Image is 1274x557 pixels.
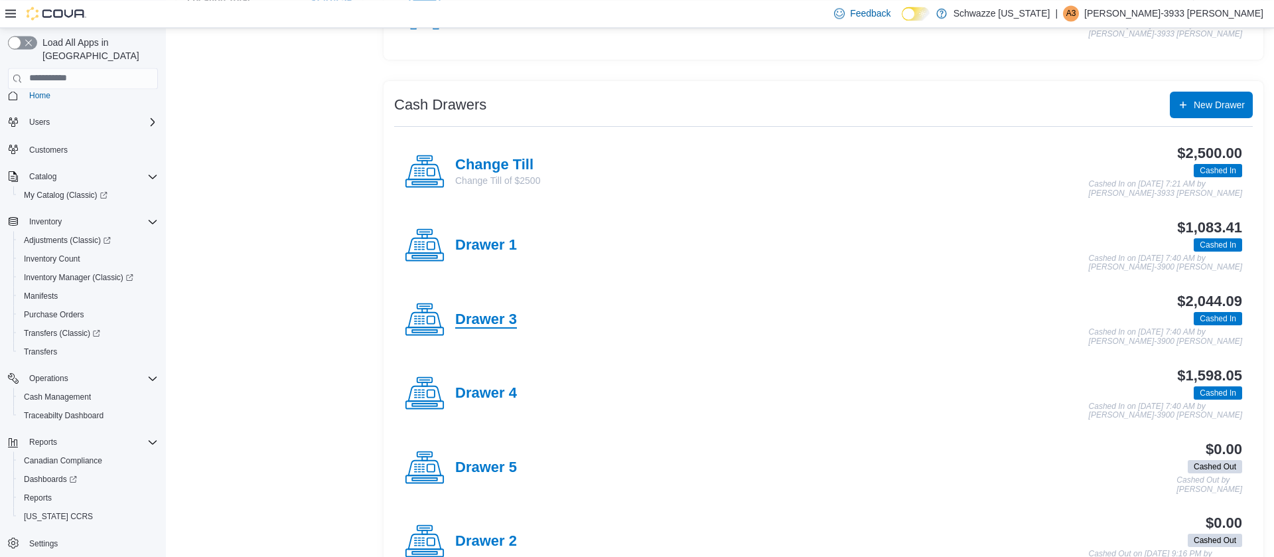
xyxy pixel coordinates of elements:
a: Transfers (Classic) [19,325,106,341]
p: Cashed In on [DATE] 7:40 AM by [PERSON_NAME]-3900 [PERSON_NAME] [1089,402,1242,420]
h3: $1,598.05 [1177,368,1242,384]
span: Reports [24,434,158,450]
span: Cashed In [1194,386,1242,400]
span: Cashed Out [1188,534,1242,547]
span: Reports [24,493,52,503]
button: Operations [3,369,163,388]
p: Schwazze [US_STATE] [954,5,1050,21]
button: Transfers [13,343,163,361]
button: Reports [13,489,163,507]
button: Operations [24,370,74,386]
p: Cashed In on [DATE] 7:21 AM by [PERSON_NAME]-3933 [PERSON_NAME] [1089,180,1242,198]
span: Settings [29,538,58,549]
button: Home [3,86,163,105]
span: Cashed Out [1188,460,1242,473]
a: [US_STATE] CCRS [19,509,98,524]
a: Transfers (Classic) [13,324,163,343]
span: Cashed In [1194,238,1242,252]
button: Users [3,113,163,131]
input: Dark Mode [902,7,930,21]
button: New Drawer [1170,92,1253,118]
span: Purchase Orders [19,307,158,323]
h4: Drawer 1 [455,237,517,254]
span: Inventory Count [24,254,80,264]
span: Cashed Out [1194,534,1236,546]
button: Manifests [13,287,163,305]
span: Catalog [29,171,56,182]
span: Purchase Orders [24,309,84,320]
a: Adjustments (Classic) [13,231,163,250]
h3: Cash Drawers [394,97,486,113]
button: Settings [3,534,163,553]
span: Transfers (Classic) [19,325,158,341]
span: Canadian Compliance [19,453,158,469]
a: Transfers [19,344,62,360]
p: | [1055,5,1058,21]
span: Inventory [24,214,158,230]
span: Manifests [24,291,58,301]
button: Inventory Count [13,250,163,268]
button: Catalog [24,169,62,185]
span: [US_STATE] CCRS [24,511,93,522]
span: Adjustments (Classic) [24,235,111,246]
span: Operations [29,373,68,384]
span: Adjustments (Classic) [19,232,158,248]
span: Washington CCRS [19,509,158,524]
h3: $1,083.41 [1177,220,1242,236]
a: Inventory Manager (Classic) [19,270,139,285]
span: Users [24,114,158,130]
span: Cash Management [19,389,158,405]
a: Purchase Orders [19,307,90,323]
p: Cashed Out by [PERSON_NAME] [1176,476,1242,494]
span: Load All Apps in [GEOGRAPHIC_DATA] [37,36,158,62]
p: Change Till of $2500 [455,174,540,187]
span: Cashed In [1200,165,1236,177]
a: Manifests [19,288,63,304]
button: Purchase Orders [13,305,163,324]
p: Cashed In on [DATE] 7:40 AM by [PERSON_NAME]-3900 [PERSON_NAME] [1089,254,1242,272]
a: Canadian Compliance [19,453,107,469]
button: Traceabilty Dashboard [13,406,163,425]
span: Home [24,87,158,104]
a: My Catalog (Classic) [19,187,113,203]
a: My Catalog (Classic) [13,186,163,204]
span: Inventory Manager (Classic) [19,270,158,285]
a: Traceabilty Dashboard [19,408,109,424]
span: A3 [1066,5,1076,21]
h4: Drawer 4 [455,385,517,402]
span: Operations [24,370,158,386]
p: [PERSON_NAME]-3933 [PERSON_NAME] [1084,5,1263,21]
h3: $0.00 [1206,515,1242,531]
button: [US_STATE] CCRS [13,507,163,526]
h4: Drawer 5 [455,459,517,477]
h3: $2,500.00 [1177,145,1242,161]
span: Customers [24,141,158,157]
span: Inventory Count [19,251,158,267]
span: New Drawer [1194,98,1245,112]
span: My Catalog (Classic) [24,190,107,200]
h4: Drawer 2 [455,533,517,550]
a: Cash Management [19,389,96,405]
a: Reports [19,490,57,506]
a: Settings [24,536,63,552]
span: Traceabilty Dashboard [19,408,158,424]
span: Cashed In [1200,239,1236,251]
button: Inventory [24,214,67,230]
span: Users [29,117,50,127]
h4: Drawer 3 [455,311,517,329]
a: Home [24,88,56,104]
h3: $2,044.09 [1177,293,1242,309]
span: Reports [19,490,158,506]
p: Closed on [DATE] 7:21 AM by [PERSON_NAME]-3933 [PERSON_NAME] [1089,21,1242,39]
span: Canadian Compliance [24,455,102,466]
div: Ashley-3933 Oakes [1063,5,1079,21]
button: Canadian Compliance [13,451,163,470]
img: Cova [27,7,86,20]
span: Manifests [19,288,158,304]
span: Cashed In [1194,312,1242,325]
span: Dashboards [19,471,158,487]
span: Traceabilty Dashboard [24,410,104,421]
span: Customers [29,145,68,155]
button: Reports [3,433,163,451]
